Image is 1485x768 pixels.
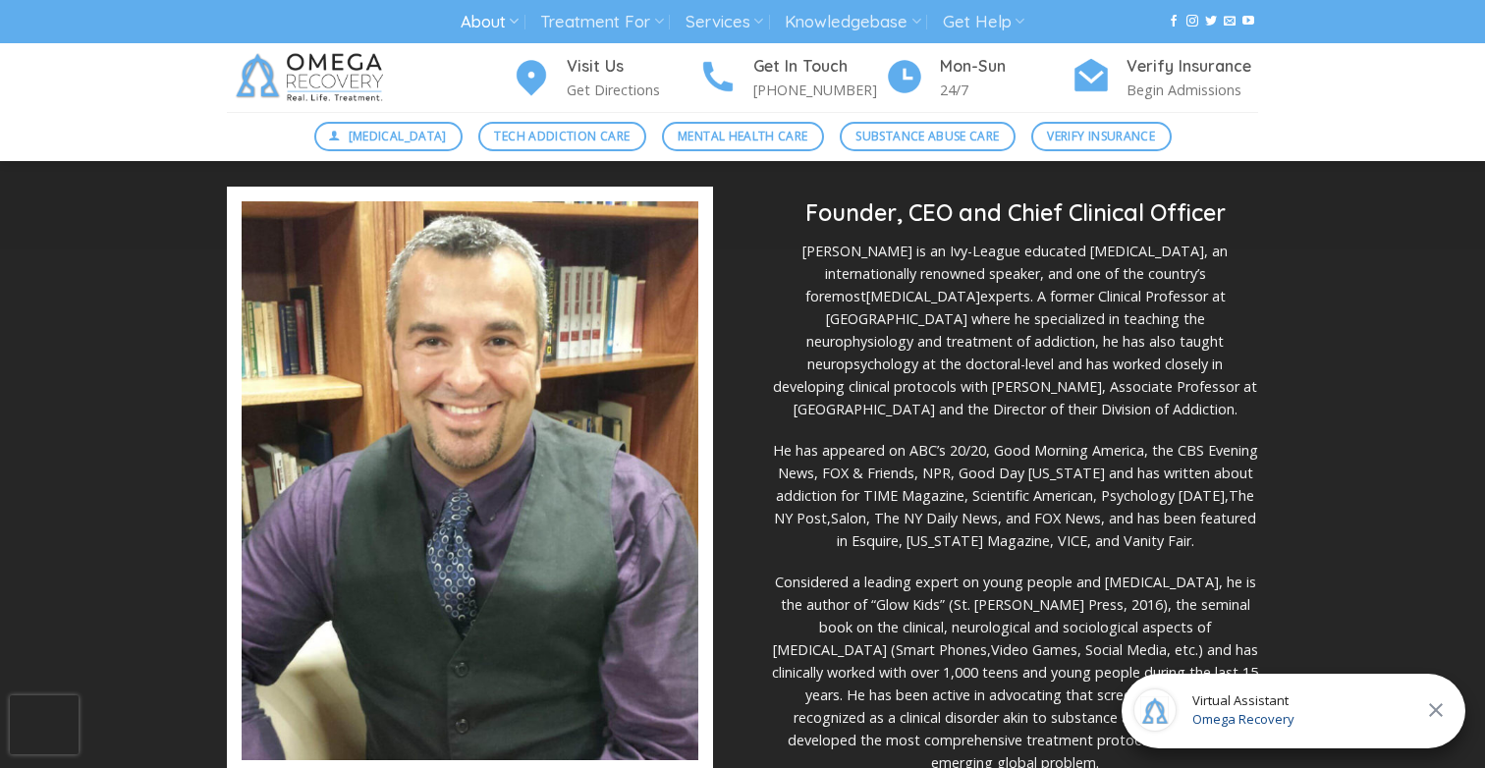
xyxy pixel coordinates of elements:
[940,79,1072,101] p: 24/7
[772,198,1258,228] h2: Founder, CEO and Chief Clinical Officer
[1186,15,1198,28] a: Follow on Instagram
[567,54,698,80] h4: Visit Us
[461,4,519,40] a: About
[1031,122,1172,151] a: Verify Insurance
[943,4,1024,40] a: Get Help
[1072,54,1258,102] a: Verify Insurance Begin Admissions
[1205,15,1217,28] a: Follow on Twitter
[698,54,885,102] a: Get In Touch [PHONE_NUMBER]
[785,4,920,40] a: Knowledgebase
[1168,15,1180,28] a: Follow on Facebook
[991,640,1077,659] a: Video Games
[866,287,980,305] a: [MEDICAL_DATA]
[855,127,999,145] span: Substance Abuse Care
[678,127,807,145] span: Mental Health Care
[227,43,399,112] img: Omega Recovery
[478,122,646,151] a: Tech Addiction Care
[940,54,1072,80] h4: Mon-Sun
[686,4,763,40] a: Services
[662,122,824,151] a: Mental Health Care
[494,127,630,145] span: Tech Addiction Care
[1127,54,1258,80] h4: Verify Insurance
[753,54,885,80] h4: Get In Touch
[772,240,1258,420] p: [PERSON_NAME] is an Ivy-League educated [MEDICAL_DATA], an internationally renowned speaker, and ...
[753,79,885,101] p: [PHONE_NUMBER]
[772,439,1258,552] p: He has appeared on ABC’s 20/20, Good Morning America, the CBS Evening News, FOX & Friends, NPR, G...
[1127,79,1258,101] p: Begin Admissions
[512,54,698,102] a: Visit Us Get Directions
[540,4,663,40] a: Treatment For
[840,122,1016,151] a: Substance Abuse Care
[349,127,447,145] span: [MEDICAL_DATA]
[1242,15,1254,28] a: Follow on YouTube
[567,79,698,101] p: Get Directions
[1224,15,1236,28] a: Send us an email
[314,122,464,151] a: [MEDICAL_DATA]
[1047,127,1155,145] span: Verify Insurance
